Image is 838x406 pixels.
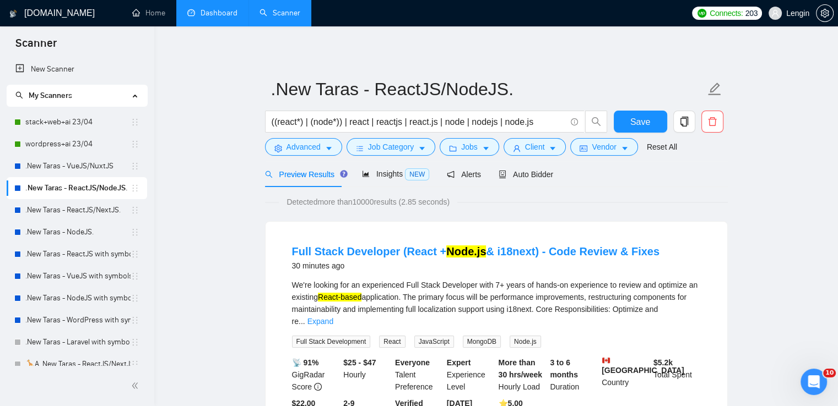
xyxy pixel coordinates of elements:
[292,245,659,257] a: Full Stack Developer (React +Node.js& i18next) - Code Review & Fixes
[395,358,430,367] b: Everyone
[131,294,139,303] span: holder
[447,171,455,178] span: notification
[698,9,706,18] img: upwork-logo.png
[673,111,695,133] button: copy
[447,358,471,367] b: Expert
[362,170,370,178] span: area-chart
[131,228,139,237] span: holder
[653,358,673,367] b: $ 5.2k
[418,144,426,152] span: caret-down
[745,7,757,19] span: 203
[461,141,478,153] span: Jobs
[15,91,23,99] span: search
[701,111,723,133] button: delete
[414,336,454,348] span: JavaScript
[630,115,650,129] span: Save
[674,117,695,127] span: copy
[816,4,834,22] button: setting
[25,221,131,243] a: .New Taras - NodeJS.
[580,144,587,152] span: idcard
[647,141,677,153] a: Reset All
[504,138,566,156] button: userClientcaret-down
[25,243,131,265] a: .New Taras - ReactJS with symbols
[570,138,637,156] button: idcardVendorcaret-down
[265,170,344,179] span: Preview Results
[602,356,684,375] b: [GEOGRAPHIC_DATA]
[339,169,349,179] div: Tooltip anchor
[187,8,237,18] a: dashboardDashboard
[816,9,834,18] a: setting
[292,336,371,348] span: Full Stack Development
[131,162,139,171] span: holder
[131,272,139,281] span: holder
[25,177,131,199] a: .New Taras - ReactJS/NodeJS.
[292,358,319,367] b: 📡 91%
[446,245,486,257] mark: Node.js
[7,309,147,331] li: .New Taras - WordPress with symbols
[707,82,722,96] span: edit
[343,358,376,367] b: $25 - $47
[7,287,147,309] li: .New Taras - NodeJS with symbols
[29,91,72,100] span: My Scanners
[9,5,17,23] img: logo
[7,199,147,221] li: .New Taras - ReactJS/NextJS.
[499,358,542,379] b: More than 30 hrs/week
[368,141,414,153] span: Job Category
[292,259,659,272] div: 30 minutes ago
[271,75,705,103] input: Scanner name...
[25,199,131,221] a: .New Taras - ReactJS/NextJS.
[7,221,147,243] li: .New Taras - NodeJS.
[440,138,499,156] button: folderJobscaret-down
[356,144,364,152] span: bars
[25,309,131,331] a: .New Taras - WordPress with symbols
[25,133,131,155] a: wordpress+ai 23/04
[513,144,521,152] span: user
[7,265,147,287] li: .New Taras - VueJS with symbols
[651,356,703,393] div: Total Spent
[463,336,501,348] span: MongoDB
[25,353,131,375] a: 🦒A .New Taras - ReactJS/NextJS usual 23/04
[299,317,305,326] span: ...
[279,196,457,208] span: Detected more than 10000 results (2.85 seconds)
[482,144,490,152] span: caret-down
[7,353,147,375] li: 🦒A .New Taras - ReactJS/NextJS usual 23/04
[290,356,342,393] div: GigRadar Score
[131,338,139,347] span: holder
[286,141,321,153] span: Advanced
[585,111,607,133] button: search
[447,170,481,179] span: Alerts
[292,279,701,327] div: We're looking for an experienced Full Stack Developer with 7+ years of hands-on experience to rev...
[131,184,139,193] span: holder
[592,141,616,153] span: Vendor
[7,177,147,199] li: .New Taras - ReactJS/NodeJS.
[7,111,147,133] li: stack+web+ai 23/04
[510,336,541,348] span: Node.js
[445,356,496,393] div: Experience Level
[25,265,131,287] a: .New Taras - VueJS with symbols
[131,360,139,369] span: holder
[265,138,342,156] button: settingAdvancedcaret-down
[549,144,556,152] span: caret-down
[710,7,743,19] span: Connects:
[771,9,779,17] span: user
[823,369,836,377] span: 10
[614,111,667,133] button: Save
[599,356,651,393] div: Country
[496,356,548,393] div: Hourly Load
[571,118,578,125] span: info-circle
[405,168,429,180] span: NEW
[801,369,827,395] iframe: Intercom live chat
[7,133,147,155] li: wordpress+ai 23/04
[7,155,147,177] li: .New Taras - VueJS/NuxtJS
[265,171,273,178] span: search
[7,58,147,80] li: New Scanner
[318,293,361,301] mark: React-based
[131,380,142,391] span: double-left
[259,8,300,18] a: searchScanner
[393,356,445,393] div: Talent Preference
[525,141,545,153] span: Client
[7,331,147,353] li: .New Taras - Laravel with symbols
[307,317,333,326] a: Expand
[586,117,607,127] span: search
